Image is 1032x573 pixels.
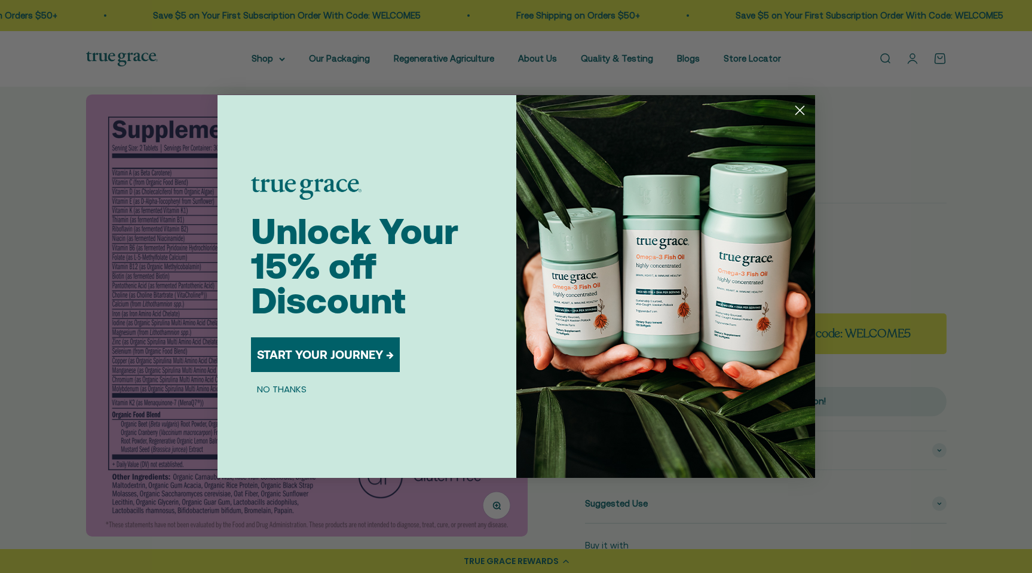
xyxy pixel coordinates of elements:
[251,177,362,200] img: logo placeholder
[251,382,313,396] button: NO THANKS
[789,100,810,121] button: Close dialog
[251,337,400,372] button: START YOUR JOURNEY →
[251,211,458,321] span: Unlock Your 15% off Discount
[516,95,815,478] img: 098727d5-50f8-4f9b-9554-844bb8da1403.jpeg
